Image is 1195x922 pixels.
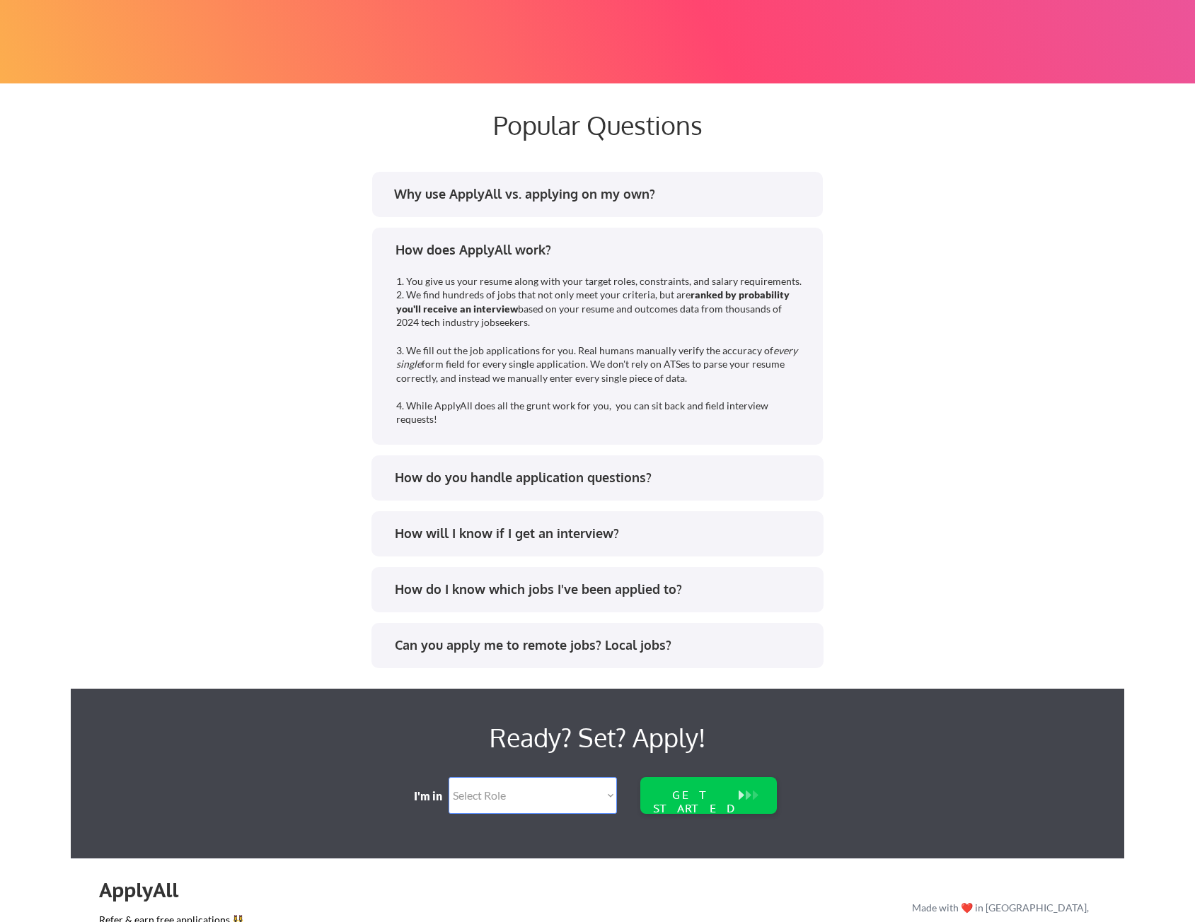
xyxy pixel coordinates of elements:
[99,878,195,902] div: ApplyAll
[414,788,452,804] div: I'm in
[395,580,810,598] div: How do I know which jobs I've been applied to?
[394,185,809,203] div: Why use ApplyAll vs. applying on my own?
[269,717,926,758] div: Ready? Set? Apply!
[395,525,810,542] div: How will I know if I get an interview?
[395,469,810,486] div: How do you handle application questions?
[395,636,810,654] div: Can you apply me to remote jobs? Local jobs?
[396,241,811,259] div: How does ApplyAll work?
[396,274,804,427] div: 1. You give us your resume along with your target roles, constraints, and salary requirements. 2....
[258,110,937,140] div: Popular Questions
[650,788,740,815] div: GET STARTED
[396,288,792,315] strong: ranked by probability you'll receive an interview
